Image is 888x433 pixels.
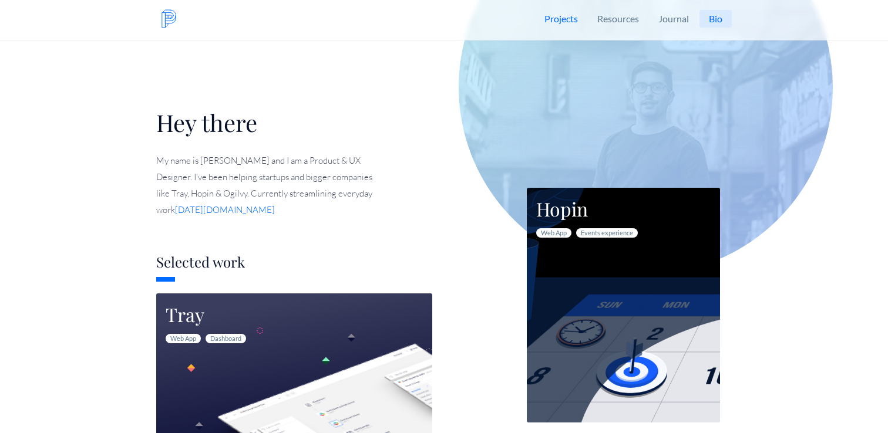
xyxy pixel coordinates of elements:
[166,334,201,343] span: Web App
[160,9,179,28] img: Logo
[576,228,638,238] span: Events experience
[175,204,275,215] a: [DATE][DOMAIN_NAME]
[156,153,379,218] p: My name is [PERSON_NAME] and I am a Product & UX Designer. I've been helping startups and bigger ...
[166,303,423,331] h3: Tray
[699,10,732,28] a: Bio
[527,188,720,422] a: Hopin Web AppEvents experience
[156,109,432,137] h1: Hey there
[156,252,732,271] h2: Selected work
[206,334,246,343] span: Dashboard
[536,197,711,225] h3: Hopin
[536,228,571,238] span: Web App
